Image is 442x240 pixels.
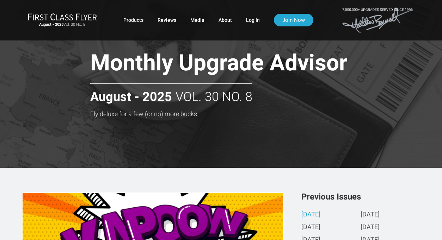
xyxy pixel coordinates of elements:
img: First Class Flyer [28,13,97,20]
h1: Monthly Upgrade Advisor [90,51,386,78]
a: [DATE] [301,211,320,219]
strong: August - 2025 [90,90,172,104]
a: [DATE] [301,224,320,231]
h3: Previous Issues [301,192,420,201]
a: Log In [246,14,260,26]
a: Products [123,14,143,26]
small: Vol. 30 No. 8 [28,22,97,27]
a: [DATE] [361,224,380,231]
a: Reviews [158,14,176,26]
a: Join Now [274,14,313,26]
a: About [219,14,232,26]
a: [DATE] [361,211,380,219]
strong: August - 2025 [39,22,63,27]
h2: Vol. 30 No. 8 [90,83,252,104]
a: First Class FlyerAugust - 2025Vol. 30 No. 8 [28,13,97,27]
h3: Fly deluxe for a few (or no) more bucks [90,110,386,118]
a: Media [190,14,204,26]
